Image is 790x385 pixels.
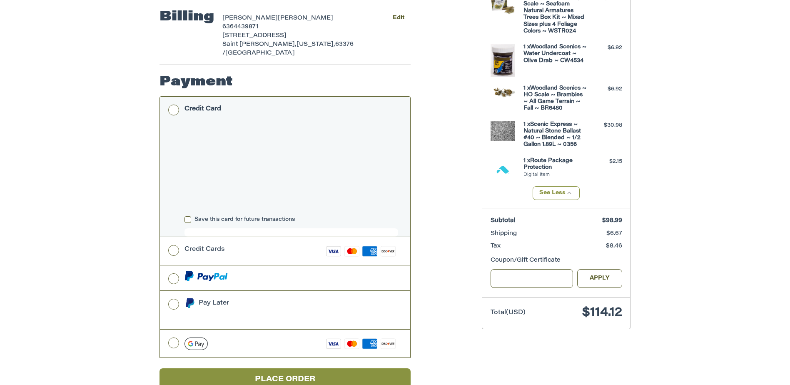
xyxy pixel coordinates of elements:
li: Digital Item [523,172,587,179]
h4: 1 x Woodland Scenics ~ HO Scale ~ Brambles ~ All Game Terrain ~ Fall ~ BR6480 [523,85,587,112]
span: Shipping [491,231,517,237]
span: [PERSON_NAME] [278,15,333,21]
img: PayPal icon [184,271,228,281]
label: Save this card for future transactions [184,216,398,223]
input: Gift Certificate or Coupon Code [491,269,573,288]
div: $2.15 [589,157,622,166]
div: Pay Later [199,296,354,310]
iframe: Secure payment input frame [183,124,400,213]
span: Tax [491,243,501,249]
h4: 1 x Scenic Express ~ Natural Stone Ballast #40 ~ Blended ~ 1/2 Gallon 1.89L ~ 0356 [523,121,587,148]
div: $30.98 [589,121,622,130]
span: $6.67 [606,231,622,237]
span: [STREET_ADDRESS] [222,33,287,39]
div: Credit Cards [184,242,225,256]
h4: 1 x Route Package Protection [523,157,587,171]
span: Total (USD) [491,310,526,316]
button: Apply [577,269,622,288]
div: $6.92 [589,44,622,52]
span: [US_STATE], [297,42,335,47]
img: Pay Later icon [184,298,195,308]
span: [PERSON_NAME] [222,15,278,21]
div: Credit Card [184,102,221,116]
img: Google Pay icon [184,337,208,350]
span: 6364439871 [222,24,259,30]
span: 63376 / [222,42,354,56]
div: $6.92 [589,85,622,93]
span: $114.12 [582,307,622,319]
span: Subtotal [491,218,516,224]
h4: 1 x Woodland Scenics ~ Water Undercoat ~ Olive Drab ~ CW4534 [523,44,587,64]
button: See Less [533,186,580,200]
span: $98.99 [602,218,622,224]
button: Edit [386,12,411,24]
div: Coupon/Gift Certificate [491,256,622,265]
span: [GEOGRAPHIC_DATA] [225,50,295,56]
span: $8.46 [606,243,622,249]
h2: Billing [159,9,214,25]
h2: Payment [159,74,233,90]
span: Saint [PERSON_NAME], [222,42,297,47]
